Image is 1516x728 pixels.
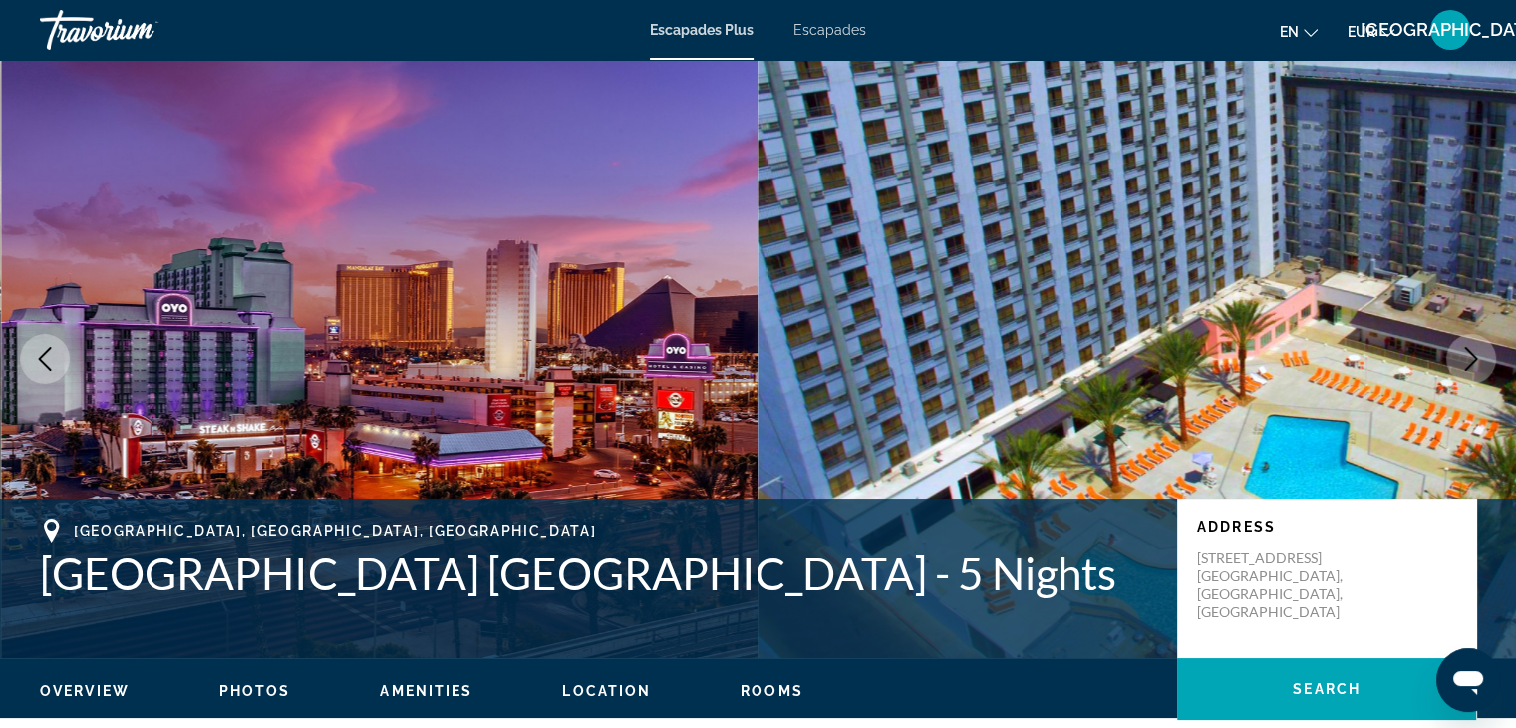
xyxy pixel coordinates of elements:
iframe: Bouton de lancement de la fenêtre de messagerie [1436,648,1500,712]
span: Overview [40,683,130,699]
button: Next image [1446,334,1496,384]
button: Location [562,682,651,700]
a: Escapades Plus [650,22,754,38]
span: [GEOGRAPHIC_DATA], [GEOGRAPHIC_DATA], [GEOGRAPHIC_DATA] [74,523,596,539]
button: Amenities [380,682,472,700]
p: [STREET_ADDRESS] [GEOGRAPHIC_DATA], [GEOGRAPHIC_DATA], [GEOGRAPHIC_DATA] [1197,549,1357,621]
span: Rooms [741,683,803,699]
button: Changer de langue [1280,17,1318,46]
a: Escapades [793,22,866,38]
button: Photos [219,682,291,700]
h1: [GEOGRAPHIC_DATA] [GEOGRAPHIC_DATA] - 5 Nights [40,547,1157,599]
button: Changer de devise [1348,17,1394,46]
span: Search [1293,681,1361,697]
button: Overview [40,682,130,700]
font: en [1280,24,1299,40]
span: Location [562,683,651,699]
button: Search [1177,658,1476,720]
button: Previous image [20,334,70,384]
a: Travorium [40,4,239,56]
font: EUR [1348,24,1375,40]
p: Address [1197,519,1456,535]
button: Rooms [741,682,803,700]
span: Amenities [380,683,472,699]
button: Menu utilisateur [1424,9,1476,51]
span: Photos [219,683,291,699]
